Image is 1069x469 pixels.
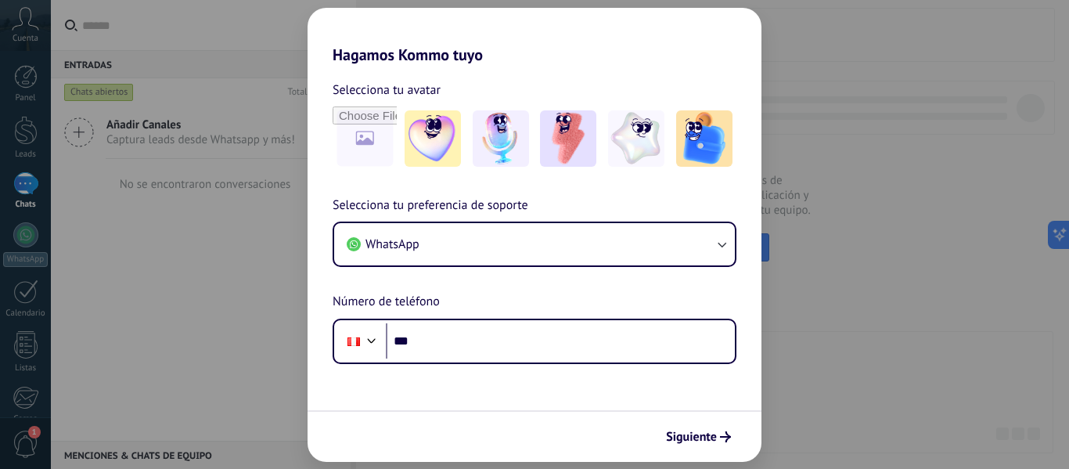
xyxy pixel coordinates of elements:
h2: Hagamos Kommo tuyo [308,8,761,64]
button: WhatsApp [334,223,735,265]
img: -4.jpeg [608,110,664,167]
img: -3.jpeg [540,110,596,167]
span: Número de teléfono [333,292,440,312]
img: -1.jpeg [405,110,461,167]
img: -2.jpeg [473,110,529,167]
span: WhatsApp [365,236,419,252]
span: Selecciona tu preferencia de soporte [333,196,528,216]
img: -5.jpeg [676,110,732,167]
button: Siguiente [659,424,738,450]
div: Peru: + 51 [339,325,369,358]
span: Selecciona tu avatar [333,80,441,100]
span: Siguiente [666,431,717,442]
